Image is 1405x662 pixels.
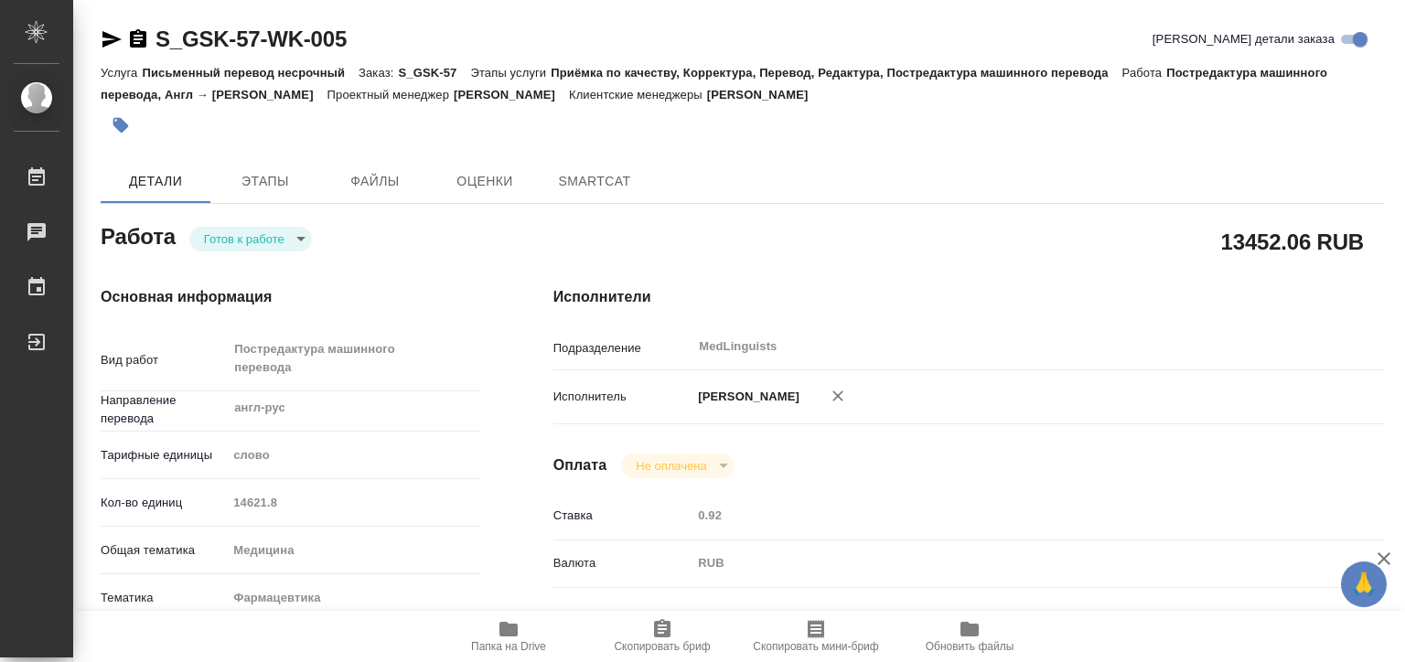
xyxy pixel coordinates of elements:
p: Кол-во единиц [101,494,227,512]
h2: 13452.06 RUB [1221,226,1364,257]
input: Пустое поле [692,502,1315,529]
p: Заказ: [359,66,398,80]
div: Готов к работе [621,454,734,478]
span: Обновить файлы [926,640,1014,653]
p: Ставка [553,507,692,525]
button: Обновить файлы [893,611,1046,662]
button: Удалить исполнителя [818,376,858,416]
button: Скопировать бриф [585,611,739,662]
button: Готов к работе [198,231,290,247]
button: 🙏 [1341,561,1387,607]
div: слово [227,440,479,471]
h4: Основная информация [101,286,480,308]
span: SmartCat [551,170,638,193]
span: Скопировать мини-бриф [753,640,878,653]
p: [PERSON_NAME] [707,88,822,101]
p: Проектный менеджер [327,88,454,101]
span: Файлы [331,170,419,193]
div: Готов к работе [189,227,312,251]
button: Добавить тэг [101,105,141,145]
span: Детали [112,170,199,193]
button: Не оплачена [630,458,712,474]
p: Тематика [101,589,227,607]
h4: Оплата [553,454,607,476]
p: [PERSON_NAME] [454,88,569,101]
button: Скопировать ссылку для ЯМессенджера [101,28,123,50]
p: Тарифные единицы [101,446,227,464]
p: Клиентские менеджеры [569,88,707,101]
span: Скопировать бриф [614,640,710,653]
button: Скопировать ссылку [127,28,149,50]
p: Вид работ [101,351,227,369]
h4: Исполнители [553,286,1385,308]
div: Медицина [227,535,479,566]
p: Подразделение [553,339,692,358]
p: Услуга [101,66,142,80]
p: S_GSK-57 [398,66,470,80]
button: Скопировать мини-бриф [739,611,893,662]
p: Этапы услуги [470,66,551,80]
p: Письменный перевод несрочный [142,66,359,80]
span: 🙏 [1348,565,1379,603]
p: [PERSON_NAME] [692,388,799,406]
div: RUB [692,548,1315,579]
span: Папка на Drive [471,640,546,653]
span: [PERSON_NAME] детали заказа [1153,30,1335,48]
p: Валюта [553,554,692,572]
p: Общая тематика [101,541,227,560]
p: Исполнитель [553,388,692,406]
a: S_GSK-57-WK-005 [156,27,347,51]
span: Оценки [441,170,529,193]
span: Этапы [221,170,309,193]
button: Папка на Drive [432,611,585,662]
p: Направление перевода [101,391,227,428]
div: Фармацевтика [227,582,479,614]
p: Приёмка по качеству, Корректура, Перевод, Редактура, Постредактура машинного перевода [551,66,1121,80]
h2: Работа [101,219,176,251]
input: Пустое поле [227,489,479,516]
p: Работа [1122,66,1167,80]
